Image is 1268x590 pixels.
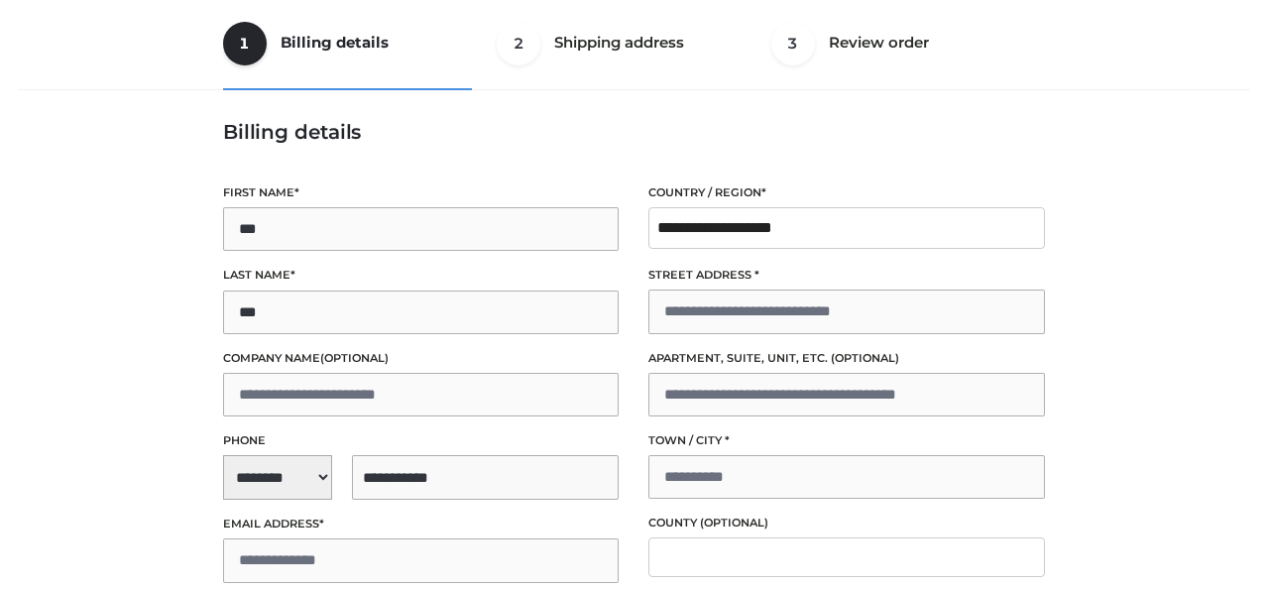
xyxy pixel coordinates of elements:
[648,349,1045,368] label: Apartment, suite, unit, etc.
[223,431,620,450] label: Phone
[223,266,620,285] label: Last name
[223,349,620,368] label: Company name
[648,266,1045,285] label: Street address
[831,351,899,365] span: (optional)
[648,514,1045,532] label: County
[320,351,389,365] span: (optional)
[223,515,620,533] label: Email address
[223,183,620,202] label: First name
[648,431,1045,450] label: Town / City
[223,120,1045,144] h3: Billing details
[700,516,768,530] span: (optional)
[648,183,1045,202] label: Country / Region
